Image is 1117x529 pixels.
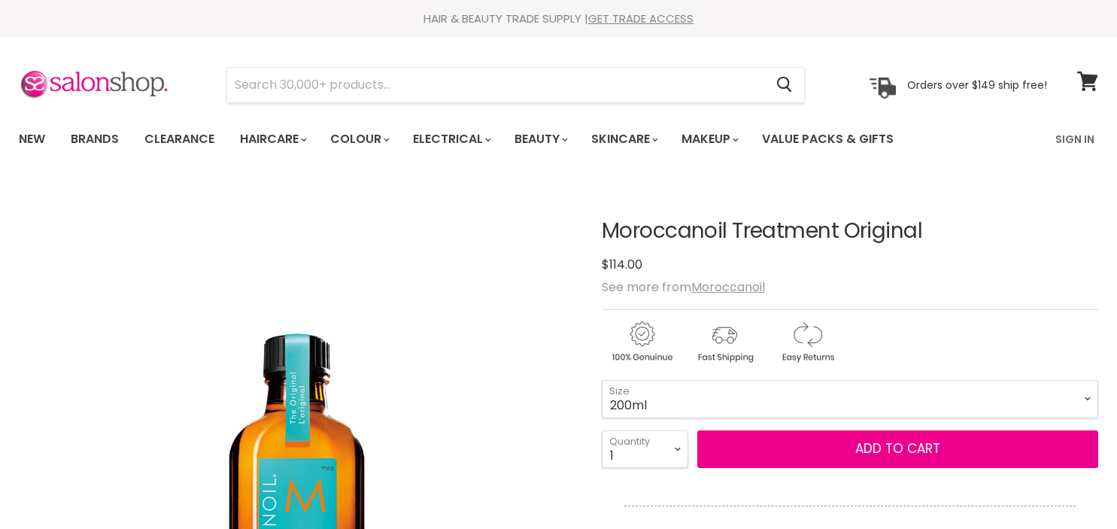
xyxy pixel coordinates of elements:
[602,278,765,296] span: See more from
[764,68,804,102] button: Search
[580,123,667,155] a: Skincare
[319,123,399,155] a: Colour
[229,123,316,155] a: Haircare
[602,220,1098,243] h1: Moroccanoil Treatment Original
[602,319,681,365] img: genuine.gif
[503,123,577,155] a: Beauty
[133,123,226,155] a: Clearance
[602,430,688,468] select: Quantity
[227,68,764,102] input: Search
[402,123,500,155] a: Electrical
[8,123,56,155] a: New
[684,319,764,365] img: shipping.gif
[697,430,1098,468] button: Add to cart
[751,123,905,155] a: Value Packs & Gifts
[226,67,805,103] form: Product
[602,256,642,273] span: $114.00
[1046,123,1103,155] a: Sign In
[907,78,1047,91] p: Orders over $149 ship free!
[588,11,694,26] a: GET TRADE ACCESS
[670,123,748,155] a: Makeup
[855,439,940,458] span: Add to cart
[691,278,765,296] a: Moroccanoil
[59,123,130,155] a: Brands
[8,117,976,161] ul: Main menu
[767,319,847,365] img: returns.gif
